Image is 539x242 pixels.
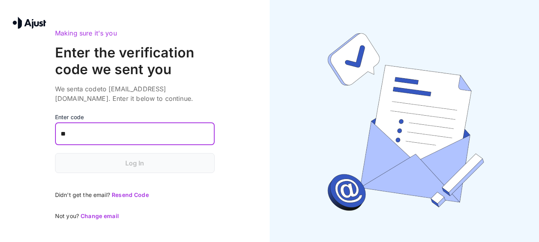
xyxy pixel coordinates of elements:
img: Ajust [13,17,46,29]
p: Not you? [55,212,215,220]
img: Email Verification [294,13,514,233]
p: Making sure it's you [55,28,215,38]
span: Change email [81,212,119,219]
p: Didn't get the email? [55,191,215,199]
a: Resend Code [112,191,149,198]
p: Enter code [55,113,215,121]
h4: Enter the verification code we sent you [55,44,215,78]
p: We sent a code to [EMAIL_ADDRESS][DOMAIN_NAME] . Enter it below to continue. [55,84,215,103]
